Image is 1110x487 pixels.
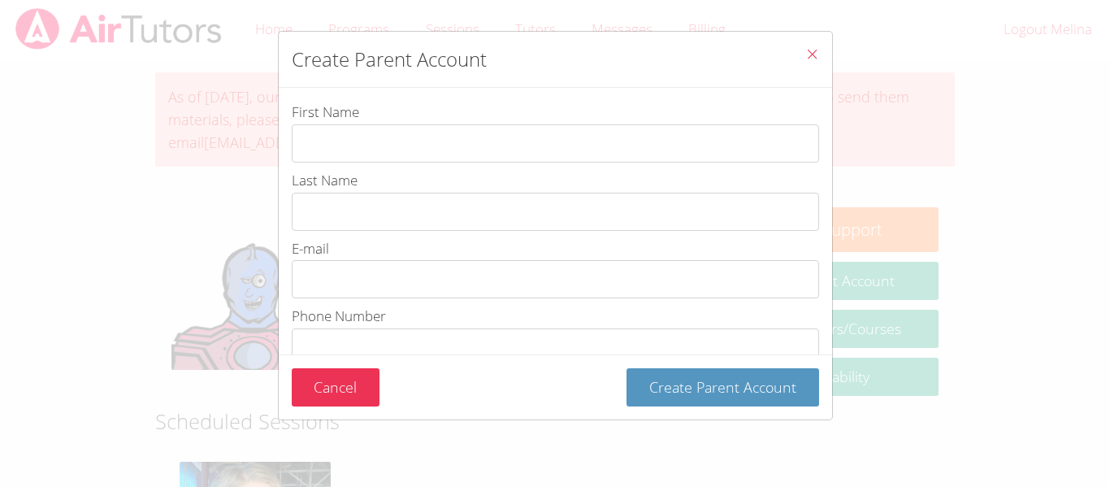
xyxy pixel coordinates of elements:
span: Create Parent Account [649,377,796,397]
input: First Name [292,124,819,163]
button: Close [792,32,832,81]
input: Phone Number [292,328,819,367]
span: First Name [292,102,359,121]
span: E-mail [292,239,329,258]
span: Phone Number [292,307,386,325]
button: Cancel [292,368,380,407]
input: Last Name [292,193,819,231]
button: Create Parent Account [627,368,819,407]
input: E-mail [292,260,819,298]
span: Last Name [292,171,358,189]
h2: Create Parent Account [292,45,487,74]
